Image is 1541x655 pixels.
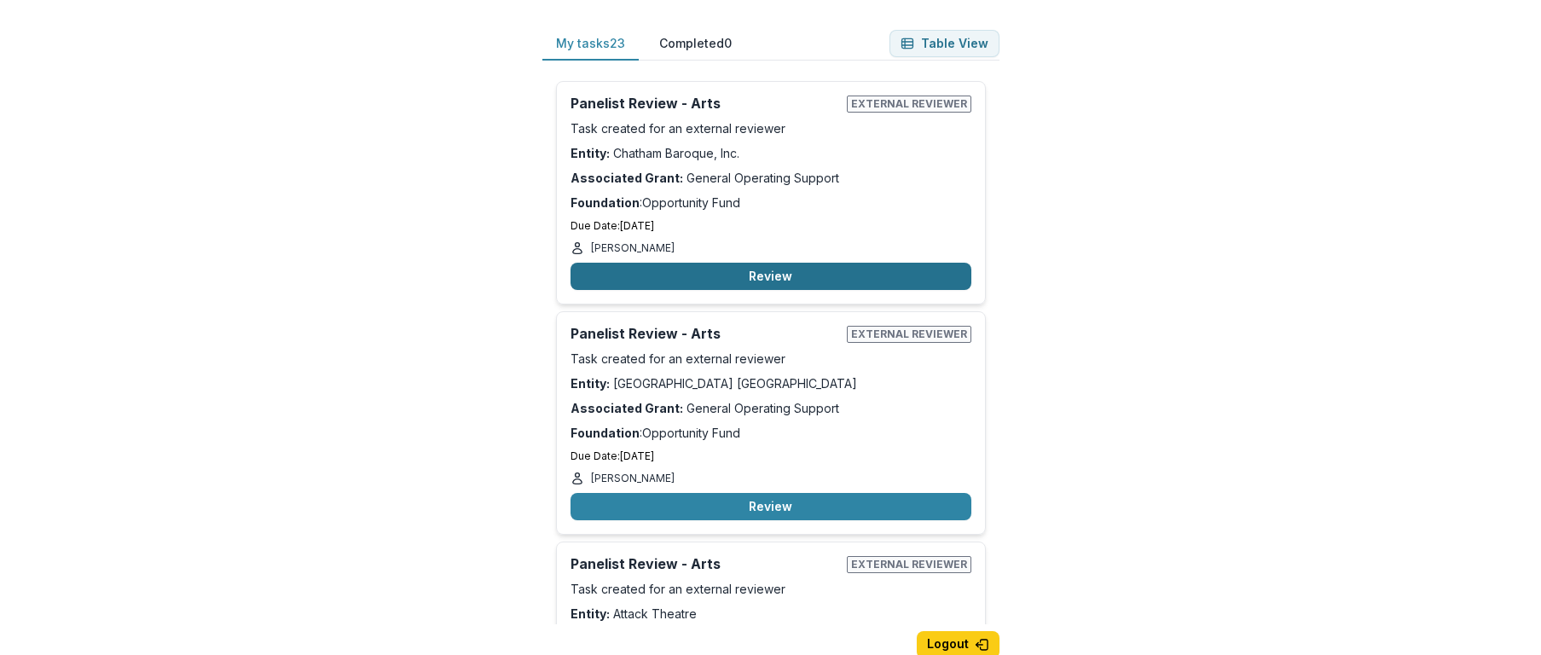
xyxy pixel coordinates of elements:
[847,326,971,343] span: External reviewer
[847,556,971,573] span: External reviewer
[847,96,971,113] span: External reviewer
[571,424,971,442] p: : Opportunity Fund
[571,401,683,415] strong: Associated Grant:
[571,144,971,162] p: Chatham Baroque, Inc.
[571,399,971,417] p: General Operating Support
[571,605,971,623] p: Attack Theatre
[571,493,971,520] button: Review
[571,171,683,185] strong: Associated Grant:
[889,30,999,57] button: Table View
[571,218,971,234] p: Due Date: [DATE]
[571,580,971,598] p: Task created for an external reviewer
[571,374,971,392] p: [GEOGRAPHIC_DATA] [GEOGRAPHIC_DATA]
[571,326,840,342] h2: Panelist Review - Arts
[571,263,971,290] button: Review
[571,194,971,212] p: : Opportunity Fund
[571,449,971,464] p: Due Date: [DATE]
[571,350,971,368] p: Task created for an external reviewer
[571,556,840,572] h2: Panelist Review - Arts
[571,426,640,440] strong: Foundation
[571,146,610,160] strong: Entity:
[542,27,639,61] button: My tasks 23
[571,376,610,391] strong: Entity:
[571,195,640,210] strong: Foundation
[571,606,610,621] strong: Entity:
[571,96,840,112] h2: Panelist Review - Arts
[591,471,675,486] p: [PERSON_NAME]
[571,119,971,137] p: Task created for an external reviewer
[571,169,971,187] p: General Operating Support
[591,241,675,256] p: [PERSON_NAME]
[646,27,745,61] button: Completed 0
